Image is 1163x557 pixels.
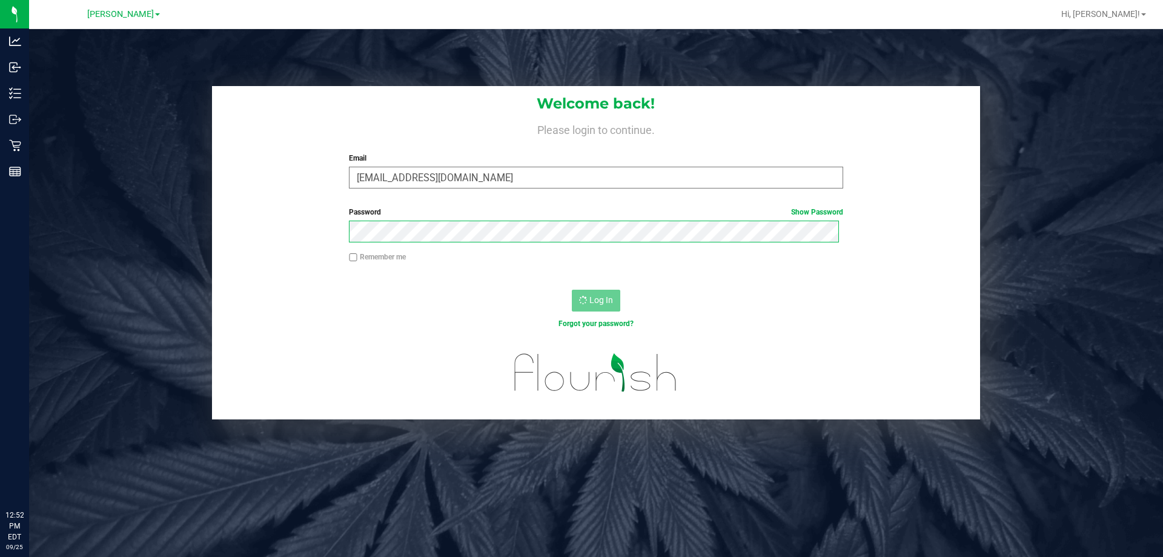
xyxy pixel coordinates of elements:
[9,87,21,99] inline-svg: Inventory
[212,96,980,112] h1: Welcome back!
[212,121,980,136] h4: Please login to continue.
[5,542,24,552] p: 09/25
[1061,9,1140,19] span: Hi, [PERSON_NAME]!
[349,153,843,164] label: Email
[349,252,406,262] label: Remember me
[349,208,381,216] span: Password
[572,290,620,312] button: Log In
[9,113,21,125] inline-svg: Outbound
[589,295,613,305] span: Log In
[87,9,154,19] span: [PERSON_NAME]
[9,35,21,47] inline-svg: Analytics
[791,208,843,216] a: Show Password
[9,139,21,152] inline-svg: Retail
[349,253,357,262] input: Remember me
[558,319,634,328] a: Forgot your password?
[9,165,21,178] inline-svg: Reports
[9,61,21,73] inline-svg: Inbound
[5,510,24,542] p: 12:52 PM EDT
[500,342,692,404] img: flourish_logo.svg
